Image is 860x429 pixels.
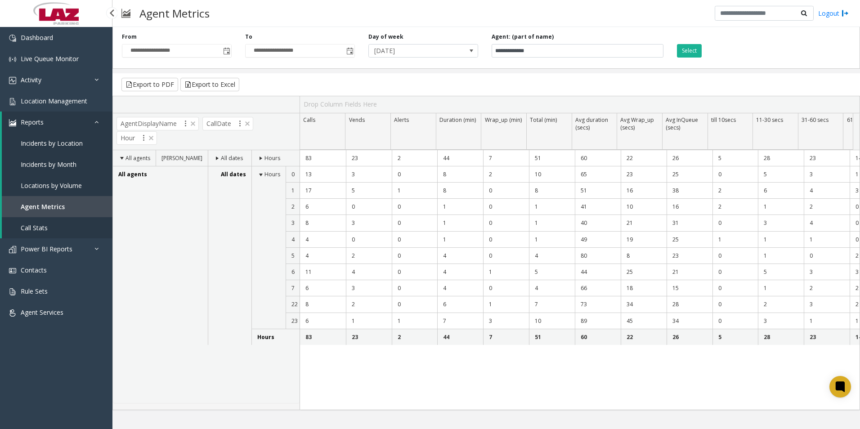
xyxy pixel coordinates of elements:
[300,150,346,166] td: 83
[483,313,529,329] td: 3
[529,248,575,264] td: 4
[483,150,529,166] td: 7
[804,280,850,296] td: 2
[300,313,346,329] td: 6
[758,296,804,313] td: 2
[21,54,79,63] span: Live Queue Monitor
[804,248,850,264] td: 0
[483,248,529,264] td: 0
[712,329,758,345] td: 5
[392,264,438,280] td: 0
[529,313,575,329] td: 10
[667,313,712,329] td: 34
[621,313,667,329] td: 45
[667,232,712,248] td: 25
[667,264,712,280] td: 21
[804,166,850,183] td: 3
[291,268,295,276] span: 6
[758,199,804,215] td: 1
[758,183,804,199] td: 6
[392,248,438,264] td: 0
[300,296,346,313] td: 8
[9,288,16,295] img: 'icon'
[485,116,522,124] span: Wrap_up (min)
[21,139,83,147] span: Incidents by Location
[575,232,621,248] td: 49
[291,187,295,194] span: 1
[711,116,736,124] span: till 10secs
[264,170,280,178] span: Hours
[21,33,53,42] span: Dashboard
[300,166,346,183] td: 13
[575,199,621,215] td: 41
[712,183,758,199] td: 2
[483,199,529,215] td: 0
[758,150,804,166] td: 28
[437,329,483,345] td: 44
[9,35,16,42] img: 'icon'
[180,78,239,91] button: Export to Excel
[221,154,243,162] span: All dates
[300,329,346,345] td: 83
[667,215,712,231] td: 31
[392,215,438,231] td: 0
[667,183,712,199] td: 38
[621,280,667,296] td: 18
[9,246,16,253] img: 'icon'
[667,329,712,345] td: 26
[392,280,438,296] td: 0
[758,280,804,296] td: 1
[758,248,804,264] td: 1
[529,329,575,345] td: 51
[121,78,178,91] button: Export to PDF
[483,280,529,296] td: 0
[483,264,529,280] td: 1
[21,181,82,190] span: Locations by Volume
[346,232,392,248] td: 0
[369,45,456,57] span: [DATE]
[804,264,850,280] td: 3
[804,215,850,231] td: 4
[804,313,850,329] td: 1
[291,203,295,210] span: 2
[758,313,804,329] td: 3
[2,112,112,133] a: Reports
[575,183,621,199] td: 51
[264,154,280,162] span: Hours
[712,215,758,231] td: 0
[346,166,392,183] td: 3
[346,215,392,231] td: 3
[437,166,483,183] td: 8
[758,329,804,345] td: 28
[291,300,298,308] span: 22
[575,280,621,296] td: 66
[300,280,346,296] td: 6
[345,45,354,57] span: Toggle popup
[529,199,575,215] td: 1
[392,150,438,166] td: 2
[392,232,438,248] td: 0
[804,199,850,215] td: 2
[483,329,529,345] td: 7
[9,98,16,105] img: 'icon'
[492,33,554,41] label: Agent: (part of name)
[677,44,702,58] button: Select
[529,215,575,231] td: 1
[621,232,667,248] td: 19
[291,317,298,325] span: 23
[9,309,16,317] img: 'icon'
[530,116,557,124] span: Total (min)
[2,175,112,196] a: Locations by Volume
[2,217,112,238] a: Call Stats
[9,119,16,126] img: 'icon'
[257,333,274,341] span: Hours
[529,264,575,280] td: 5
[667,248,712,264] td: 23
[21,118,44,126] span: Reports
[221,170,246,178] span: All dates
[712,199,758,215] td: 2
[116,131,157,145] span: Hour
[346,313,392,329] td: 1
[300,183,346,199] td: 17
[9,56,16,63] img: 'icon'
